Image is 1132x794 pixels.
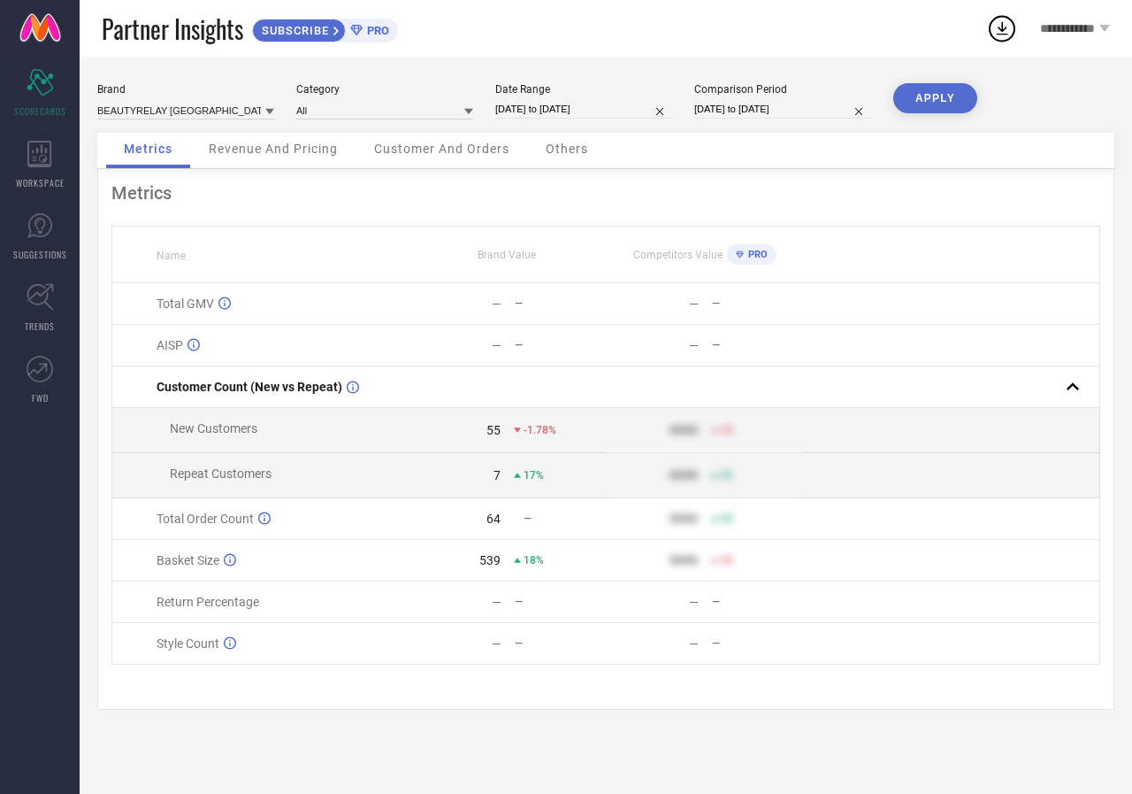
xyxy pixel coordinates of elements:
span: SUBSCRIBE [253,24,333,37]
div: — [712,339,802,351]
div: — [712,596,802,608]
span: SUGGESTIONS [13,248,67,261]
div: — [712,637,802,650]
div: — [515,339,605,351]
span: FWD [32,391,49,405]
span: SCORECARDS [14,104,66,118]
span: 50 [721,513,733,525]
span: 17% [524,469,544,482]
span: — [524,513,532,525]
div: Open download list [986,12,1018,44]
span: Revenue And Pricing [209,142,338,156]
span: Basket Size [157,553,219,567]
div: — [689,297,699,311]
span: Metrics [124,142,172,156]
div: 539 [479,553,501,567]
span: PRO [363,24,389,37]
div: Metrics [111,182,1100,204]
span: Style Count [157,636,219,651]
input: Select date range [495,100,672,119]
div: Comparison Period [694,83,871,96]
span: Total GMV [157,297,214,311]
div: — [689,338,699,352]
div: 9999 [669,423,698,437]
div: 9999 [669,512,698,526]
div: 55 [486,423,501,437]
span: PRO [744,249,768,260]
div: — [492,636,501,651]
div: 7 [493,468,501,482]
a: SUBSCRIBEPRO [252,14,398,42]
input: Select comparison period [694,100,871,119]
span: 18% [524,554,544,567]
div: 9999 [669,553,698,567]
div: 64 [486,512,501,526]
span: 50 [721,469,733,482]
span: Competitors Value [633,249,723,261]
span: Others [546,142,588,156]
span: -1.78% [524,424,556,436]
div: Date Range [495,83,672,96]
div: Category [296,83,473,96]
span: Return Percentage [157,595,259,609]
span: 50 [721,424,733,436]
span: Name [157,250,186,262]
span: WORKSPACE [16,176,65,189]
span: New Customers [170,421,257,436]
div: — [515,297,605,310]
button: APPLY [893,83,977,113]
div: — [492,595,501,609]
span: Customer Count (New vs Repeat) [157,380,342,394]
div: — [515,637,605,650]
span: 50 [721,554,733,567]
span: Partner Insights [102,11,243,47]
span: Brand Value [478,249,536,261]
div: 9999 [669,468,698,482]
div: — [515,596,605,608]
span: TRENDS [25,320,55,333]
div: — [492,338,501,352]
div: — [492,297,501,311]
span: Total Order Count [157,512,254,526]
div: Brand [97,83,274,96]
span: Repeat Customers [170,466,272,481]
div: — [689,636,699,651]
div: — [712,297,802,310]
div: — [689,595,699,609]
span: Customer And Orders [374,142,509,156]
span: AISP [157,338,183,352]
